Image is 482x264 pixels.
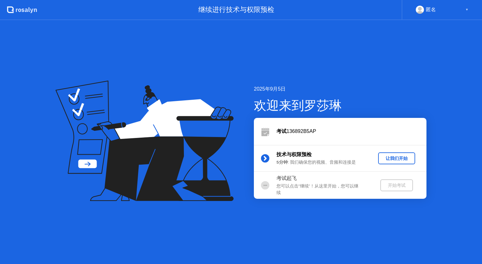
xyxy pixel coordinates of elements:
div: 136892B5AP [276,128,426,135]
button: 开始考试 [380,179,413,191]
div: : 我们确保您的视频、音频和连接是 [276,159,367,166]
div: 让我们开始 [381,156,413,161]
b: 技术与权限预检 [276,152,312,157]
div: 您可以点击”继续”！从这里开始，您可以继续 [276,183,367,196]
div: 开始考试 [383,182,410,188]
button: 让我们开始 [378,152,415,164]
div: ▼ [465,6,469,14]
b: 考试起飞 [276,176,297,181]
div: 欢迎来到罗莎琳 [254,96,426,115]
b: 5分钟 [276,160,288,165]
b: 考试 [276,129,287,134]
div: 2025年9月5日 [254,85,426,93]
div: 匿名 [426,6,436,14]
